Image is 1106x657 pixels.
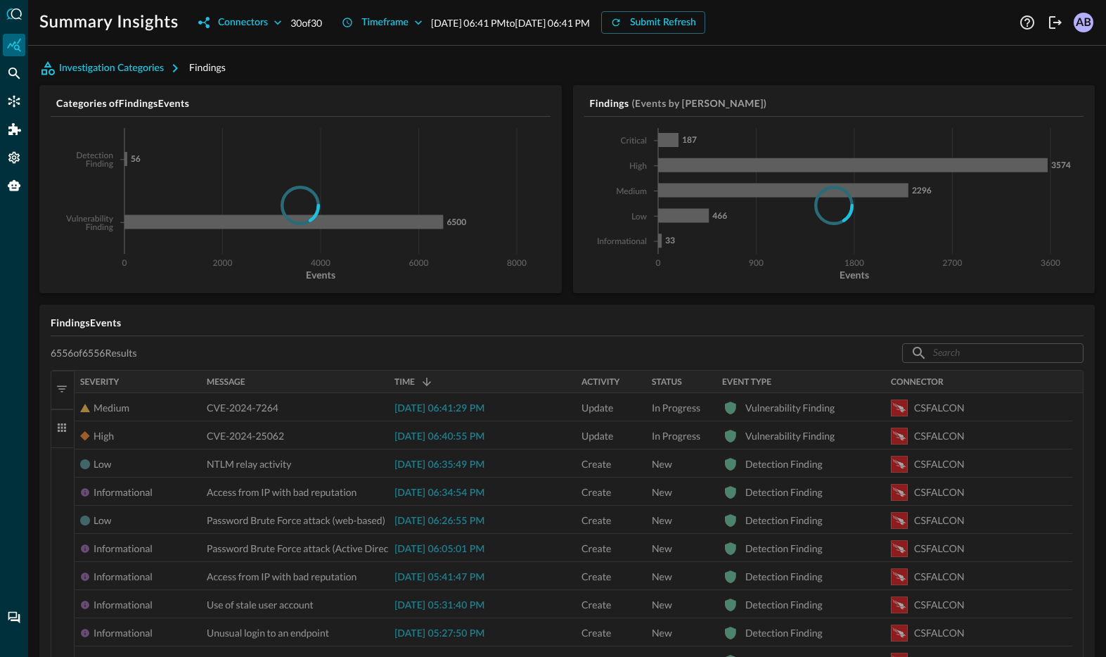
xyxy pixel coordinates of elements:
h5: (Events by [PERSON_NAME]) [631,96,766,110]
button: Help [1016,11,1039,34]
div: Submit Refresh [630,14,696,32]
p: 6556 of 6556 Results [51,347,137,359]
button: Submit Refresh [601,11,705,34]
div: Timeframe [361,14,409,32]
div: AB [1074,13,1093,32]
span: Findings [189,61,226,73]
h5: Findings [590,96,629,110]
button: Timeframe [333,11,431,34]
div: Summary Insights [3,34,25,56]
div: Chat [3,606,25,629]
h5: Categories of Findings Events [56,96,551,110]
div: Settings [3,146,25,169]
button: Connectors [190,11,290,34]
button: Investigation Categories [39,57,189,79]
h1: Summary Insights [39,11,179,34]
div: Federated Search [3,62,25,84]
div: Query Agent [3,174,25,197]
div: Connectors [218,14,268,32]
input: Search [933,340,1051,366]
p: 30 of 30 [290,15,322,30]
button: Logout [1044,11,1067,34]
h5: Findings Events [51,316,1084,330]
div: Connectors [3,90,25,113]
div: Addons [4,118,26,141]
p: [DATE] 06:41 PM to [DATE] 06:41 PM [431,15,590,30]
